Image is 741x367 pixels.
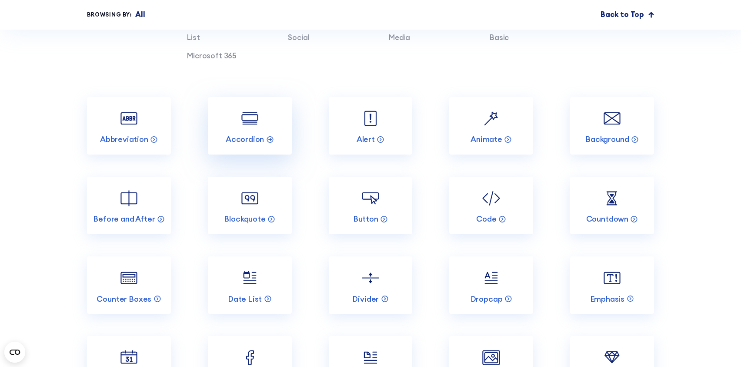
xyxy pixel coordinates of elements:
[449,256,533,314] a: Dropcap
[87,10,131,19] div: Browsing by:
[187,33,200,42] a: List
[359,107,381,129] img: Alert
[471,134,502,144] p: Animate
[601,107,623,129] img: Background
[239,267,261,289] img: Date List
[87,256,171,314] a: Counter Boxes
[118,187,140,209] img: Before and After
[586,214,628,224] p: Countdown
[208,256,292,314] a: Date List
[601,9,644,20] p: Back to Top
[570,256,654,314] a: Emphasis
[359,187,381,209] img: Button
[118,267,140,289] img: Counter Boxes
[329,97,413,155] a: Alert
[208,177,292,234] a: Blockquote
[288,33,309,42] a: Social
[4,342,25,363] button: Open CMP widget
[239,107,261,129] img: Accordion
[570,177,654,234] a: Countdown
[118,107,140,129] img: Abbreviation
[449,97,533,155] a: Animate
[601,9,654,20] a: Back to Top
[239,187,261,209] img: Blockquote
[359,267,381,289] img: Divider
[97,294,151,304] p: Counter Boxes
[449,177,533,234] a: Code
[601,187,623,209] img: Countdown
[135,9,145,20] p: All
[87,97,171,155] a: Abbreviation
[224,214,265,224] p: Blockquote
[226,134,264,144] p: Accordion
[353,214,378,224] p: Button
[570,97,654,155] a: Background
[208,97,292,155] a: Accordion
[93,214,155,224] p: Before and After
[100,134,148,144] p: Abbreviation
[585,134,629,144] p: Background
[357,134,375,144] p: Alert
[480,107,502,129] img: Animate
[480,267,502,289] img: Dropcap
[329,177,413,234] a: Button
[389,33,410,42] a: Media
[187,51,237,61] a: Microsoft 365
[584,266,741,367] iframe: Chat Widget
[480,187,502,209] img: Code
[87,177,171,234] a: Before and After
[352,294,379,304] p: Divider
[490,33,509,42] a: Basic
[329,256,413,314] a: Divider
[471,294,503,304] p: Dropcap
[228,294,262,304] p: Date List
[476,214,496,224] p: Code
